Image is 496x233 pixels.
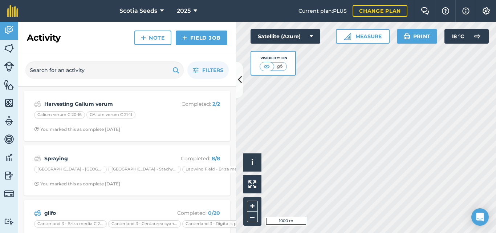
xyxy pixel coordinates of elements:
strong: Spraying [44,154,159,162]
strong: glifo [44,209,159,217]
div: Visibility: On [260,55,287,61]
img: Two speech bubbles overlapping with the left bubble in the forefront [421,7,430,15]
img: svg+xml;base64,PD94bWwgdmVyc2lvbj0iMS4wIiBlbmNvZGluZz0idXRmLTgiPz4KPCEtLSBHZW5lcmF0b3I6IEFkb2JlIE... [4,170,14,181]
img: Ruler icon [344,33,351,40]
img: svg+xml;base64,PHN2ZyB4bWxucz0iaHR0cDovL3d3dy53My5vcmcvMjAwMC9zdmciIHdpZHRoPSI1NiIgaGVpZ2h0PSI2MC... [4,79,14,90]
img: svg+xml;base64,PD94bWwgdmVyc2lvbj0iMS4wIiBlbmNvZGluZz0idXRmLTgiPz4KPCEtLSBHZW5lcmF0b3I6IEFkb2JlIE... [4,134,14,145]
strong: 2 / 2 [212,101,220,107]
button: i [243,153,261,172]
button: Satellite (Azure) [251,29,320,44]
img: svg+xml;base64,PD94bWwgdmVyc2lvbj0iMS4wIiBlbmNvZGluZz0idXRmLTgiPz4KPCEtLSBHZW5lcmF0b3I6IEFkb2JlIE... [4,61,14,72]
img: Clock with arrow pointing clockwise [34,127,39,132]
button: 18 °C [444,29,489,44]
a: Change plan [353,5,407,17]
div: GAlium verum C 21-11 [86,111,135,118]
img: svg+xml;base64,PD94bWwgdmVyc2lvbj0iMS4wIiBlbmNvZGluZz0idXRmLTgiPz4KPCEtLSBHZW5lcmF0b3I6IEFkb2JlIE... [4,116,14,126]
img: svg+xml;base64,PHN2ZyB4bWxucz0iaHR0cDovL3d3dy53My5vcmcvMjAwMC9zdmciIHdpZHRoPSIxNyIgaGVpZ2h0PSIxNy... [462,7,469,15]
div: [GEOGRAPHIC_DATA] - [GEOGRAPHIC_DATA] C 22-05 [34,166,107,173]
img: svg+xml;base64,PD94bWwgdmVyc2lvbj0iMS4wIiBlbmNvZGluZz0idXRmLTgiPz4KPCEtLSBHZW5lcmF0b3I6IEFkb2JlIE... [34,209,41,217]
a: Harvesting Galium verumCompleted: 2/2Galium verum C 20-16GAlium verum C 21-11Clock with arrow poi... [28,95,226,137]
div: Canterland 3 - Centaurea cyanus C 24-06 [108,220,181,228]
img: svg+xml;base64,PHN2ZyB4bWxucz0iaHR0cDovL3d3dy53My5vcmcvMjAwMC9zdmciIHdpZHRoPSIxNCIgaGVpZ2h0PSIyNC... [141,33,146,42]
strong: 8 / 8 [212,155,220,162]
div: You marked this as complete [DATE] [34,181,120,187]
div: Galium verum C 20-16 [34,111,85,118]
button: Print [397,29,438,44]
p: Completed : [162,100,220,108]
span: Current plan : PLUS [298,7,347,15]
img: svg+xml;base64,PD94bWwgdmVyc2lvbj0iMS4wIiBlbmNvZGluZz0idXRmLTgiPz4KPCEtLSBHZW5lcmF0b3I6IEFkb2JlIE... [4,152,14,163]
img: svg+xml;base64,PD94bWwgdmVyc2lvbj0iMS4wIiBlbmNvZGluZz0idXRmLTgiPz4KPCEtLSBHZW5lcmF0b3I6IEFkb2JlIE... [4,189,14,199]
strong: 0 / 20 [208,210,220,216]
img: A question mark icon [441,7,450,15]
button: Measure [336,29,390,44]
img: svg+xml;base64,PHN2ZyB4bWxucz0iaHR0cDovL3d3dy53My5vcmcvMjAwMC9zdmciIHdpZHRoPSI1NiIgaGVpZ2h0PSI2MC... [4,97,14,108]
div: Open Intercom Messenger [471,208,489,226]
img: svg+xml;base64,PD94bWwgdmVyc2lvbj0iMS4wIiBlbmNvZGluZz0idXRmLTgiPz4KPCEtLSBHZW5lcmF0b3I6IEFkb2JlIE... [470,29,484,44]
img: svg+xml;base64,PHN2ZyB4bWxucz0iaHR0cDovL3d3dy53My5vcmcvMjAwMC9zdmciIHdpZHRoPSI1NiIgaGVpZ2h0PSI2MC... [4,43,14,54]
p: Completed : [162,209,220,217]
button: + [247,201,258,212]
span: Filters [202,66,223,74]
img: A cog icon [482,7,491,15]
h2: Activity [27,32,61,44]
img: svg+xml;base64,PHN2ZyB4bWxucz0iaHR0cDovL3d3dy53My5vcmcvMjAwMC9zdmciIHdpZHRoPSI1MCIgaGVpZ2h0PSI0MC... [275,63,284,70]
img: Four arrows, one pointing top left, one top right, one bottom right and the last bottom left [248,180,256,188]
img: fieldmargin Logo [7,5,18,17]
img: svg+xml;base64,PD94bWwgdmVyc2lvbj0iMS4wIiBlbmNvZGluZz0idXRmLTgiPz4KPCEtLSBHZW5lcmF0b3I6IEFkb2JlIE... [34,100,41,108]
div: Canterland 3 - Briza media C 23-37 [34,220,107,228]
div: Lapwing Field - Briza media C 25-57 [182,166,255,173]
a: SprayingCompleted: 8/8[GEOGRAPHIC_DATA] - [GEOGRAPHIC_DATA] C 22-05[GEOGRAPHIC_DATA] - Stachys sy... [28,150,226,191]
strong: Harvesting Galium verum [44,100,159,108]
img: svg+xml;base64,PHN2ZyB4bWxucz0iaHR0cDovL3d3dy53My5vcmcvMjAwMC9zdmciIHdpZHRoPSI1MCIgaGVpZ2h0PSI0MC... [262,63,271,70]
div: [GEOGRAPHIC_DATA] - Stachys sylvatica C 25-64 [108,166,181,173]
img: svg+xml;base64,PD94bWwgdmVyc2lvbj0iMS4wIiBlbmNvZGluZz0idXRmLTgiPz4KPCEtLSBHZW5lcmF0b3I6IEFkb2JlIE... [34,154,41,163]
span: Scotia Seeds [119,7,157,15]
span: 2025 [177,7,191,15]
p: Completed : [162,154,220,162]
img: svg+xml;base64,PHN2ZyB4bWxucz0iaHR0cDovL3d3dy53My5vcmcvMjAwMC9zdmciIHdpZHRoPSIxNCIgaGVpZ2h0PSIyNC... [182,33,187,42]
img: svg+xml;base64,PD94bWwgdmVyc2lvbj0iMS4wIiBlbmNvZGluZz0idXRmLTgiPz4KPCEtLSBHZW5lcmF0b3I6IEFkb2JlIE... [4,218,14,225]
img: svg+xml;base64,PHN2ZyB4bWxucz0iaHR0cDovL3d3dy53My5vcmcvMjAwMC9zdmciIHdpZHRoPSIxOSIgaGVpZ2h0PSIyNC... [172,66,179,75]
img: Clock with arrow pointing clockwise [34,181,39,186]
button: – [247,212,258,222]
img: svg+xml;base64,PHN2ZyB4bWxucz0iaHR0cDovL3d3dy53My5vcmcvMjAwMC9zdmciIHdpZHRoPSIxOSIgaGVpZ2h0PSIyNC... [403,32,410,41]
a: Note [134,31,171,45]
span: i [251,158,253,167]
div: Canterland 3 - Digitalis purpurea C 23-06 [182,220,255,228]
div: You marked this as complete [DATE] [34,126,120,132]
a: Field Job [176,31,227,45]
span: 18 ° C [452,29,464,44]
img: svg+xml;base64,PD94bWwgdmVyc2lvbj0iMS4wIiBlbmNvZGluZz0idXRmLTgiPz4KPCEtLSBHZW5lcmF0b3I6IEFkb2JlIE... [4,25,14,36]
input: Search for an activity [25,61,184,79]
button: Filters [187,61,229,79]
